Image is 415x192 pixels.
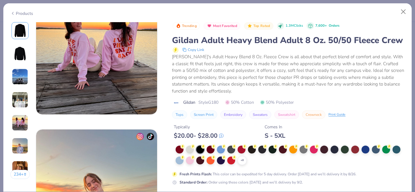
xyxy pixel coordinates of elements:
[174,124,224,130] div: Typically
[241,158,244,163] span: + 8
[136,133,144,140] img: insta-icon.png
[329,23,339,28] span: Orders
[10,10,33,17] div: Products
[260,99,294,106] span: 50% Polyester
[190,110,217,119] button: Screen Print
[12,161,28,177] img: User generated content
[10,170,30,179] button: 234+
[286,23,303,29] span: 1.3M Clicks
[302,110,325,119] button: Crewneck
[172,53,405,94] div: [PERSON_NAME]'s Adult Heavy Blend 8 Oz. Fleece Crew is all about that perfect blend of comfort an...
[398,6,409,18] button: Close
[173,22,200,30] button: Badge Button
[180,172,212,177] strong: Fresh Prints Flash :
[13,23,27,38] img: Front
[265,124,285,130] div: Comes In
[12,138,28,154] img: User generated content
[274,110,299,119] button: Sweatshirt
[244,22,273,30] button: Badge Button
[172,110,187,119] button: Tops
[253,24,270,28] span: Top Rated
[172,100,180,105] img: brand logo
[180,46,206,53] button: copy to clipboard
[13,46,27,61] img: Back
[147,133,154,140] img: tiktok-icon.png
[183,99,195,106] span: Gildan
[198,99,218,106] span: Style G180
[315,23,339,29] div: 7,600+
[328,112,345,117] div: Print Guide
[213,24,237,28] span: Most Favorited
[204,22,240,30] button: Badge Button
[249,110,271,119] button: Sweaters
[225,99,254,106] span: 50% Cotton
[220,110,246,119] button: Embroidery
[12,115,28,131] img: User generated content
[265,132,285,140] div: S - 5XL
[174,132,224,140] div: $ 20.00 - $ 28.00
[180,180,303,185] div: Order using these colors [DATE] and we’ll delivery by 9/2.
[182,24,197,28] span: Trending
[12,69,28,85] img: User generated content
[180,180,207,185] strong: Standard Order :
[176,23,181,28] img: Trending sort
[12,92,28,108] img: User generated content
[247,23,252,28] img: Top Rated sort
[180,171,356,177] div: This color can be expedited for 5 day delivery. Order [DATE] and we’ll delivery it by 8/26.
[172,35,405,46] div: Gildan Adult Heavy Blend Adult 8 Oz. 50/50 Fleece Crew
[207,23,212,28] img: Most Favorited sort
